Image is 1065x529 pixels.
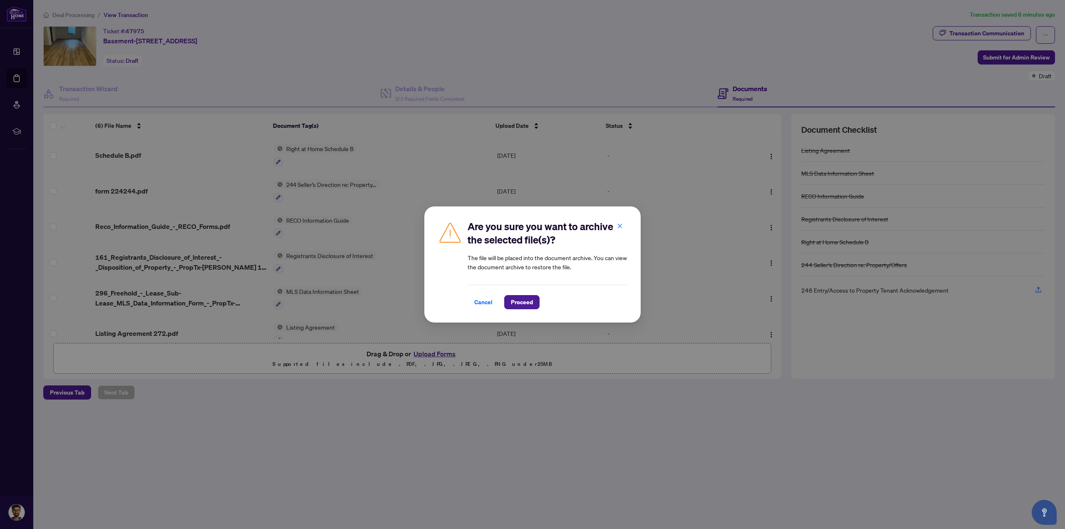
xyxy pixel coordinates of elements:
button: Cancel [468,295,499,309]
h2: Are you sure you want to archive the selected file(s)? [468,220,627,246]
article: The file will be placed into the document archive. You can view the document archive to restore t... [468,253,627,271]
span: close [617,223,623,229]
span: Proceed [511,296,533,309]
span: Cancel [474,296,493,309]
button: Open asap [1032,500,1057,525]
button: Proceed [504,295,540,309]
img: Caution Icon [438,220,463,245]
